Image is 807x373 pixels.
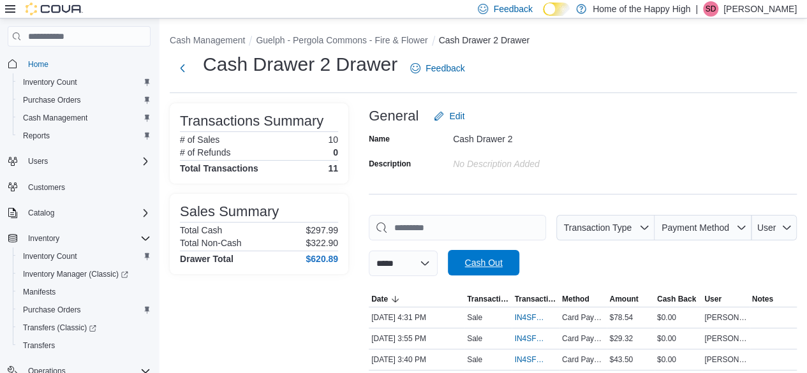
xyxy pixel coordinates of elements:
[23,231,64,246] button: Inventory
[3,204,156,222] button: Catalog
[180,204,279,219] h3: Sales Summary
[702,291,749,307] button: User
[23,55,151,71] span: Home
[750,291,797,307] button: Notes
[28,182,65,193] span: Customers
[23,179,151,195] span: Customers
[562,312,604,323] span: Card Payment
[467,355,482,365] p: Sale
[18,92,86,108] a: Purchase Orders
[369,291,464,307] button: Date
[562,333,604,344] span: Card Payment
[18,320,101,335] a: Transfers (Classic)
[180,163,258,173] h4: Total Transactions
[704,312,746,323] span: [PERSON_NAME]
[562,294,589,304] span: Method
[453,129,624,144] div: Cash Drawer 2
[3,230,156,247] button: Inventory
[556,215,655,240] button: Transaction Type
[18,302,86,318] a: Purchase Orders
[655,215,751,240] button: Payment Method
[23,231,151,246] span: Inventory
[18,75,82,90] a: Inventory Count
[28,233,59,244] span: Inventory
[543,3,570,16] input: Dark Mode
[369,352,464,367] div: [DATE] 3:40 PM
[23,180,70,195] a: Customers
[514,312,544,323] span: IN4SFK-17612715
[514,355,544,365] span: IN4SFK-17612037
[180,254,233,264] h4: Drawer Total
[429,103,470,129] button: Edit
[723,1,797,17] p: [PERSON_NAME]
[18,284,61,300] a: Manifests
[3,152,156,170] button: Users
[467,333,482,344] p: Sale
[371,294,388,304] span: Date
[333,147,338,157] p: 0
[28,208,54,218] span: Catalog
[655,291,702,307] button: Cash Back
[13,319,156,337] a: Transfers (Classic)
[18,284,151,300] span: Manifests
[18,338,60,353] a: Transfers
[13,109,156,127] button: Cash Management
[18,92,151,108] span: Purchase Orders
[180,225,222,235] h6: Total Cash
[609,312,633,323] span: $78.54
[18,267,133,282] a: Inventory Manager (Classic)
[609,294,638,304] span: Amount
[563,223,632,233] span: Transaction Type
[26,3,83,15] img: Cova
[23,154,53,169] button: Users
[13,127,156,145] button: Reports
[3,178,156,196] button: Customers
[757,223,776,233] span: User
[23,57,54,72] a: Home
[13,301,156,319] button: Purchase Orders
[306,238,338,248] p: $322.90
[562,355,604,365] span: Card Payment
[180,147,230,157] h6: # of Refunds
[23,287,56,297] span: Manifests
[751,215,797,240] button: User
[704,294,722,304] span: User
[13,247,156,265] button: Inventory Count
[405,55,470,81] a: Feedback
[369,331,464,346] div: [DATE] 3:55 PM
[23,113,87,123] span: Cash Management
[369,108,418,124] h3: General
[180,113,323,129] h3: Transactions Summary
[23,340,55,351] span: Transfers
[467,312,482,323] p: Sale
[23,205,151,221] span: Catalog
[328,163,338,173] h4: 11
[23,77,77,87] span: Inventory Count
[662,223,729,233] span: Payment Method
[180,135,219,145] h6: # of Sales
[18,249,82,264] a: Inventory Count
[23,154,151,169] span: Users
[514,352,556,367] button: IN4SFK-17612037
[543,16,544,17] span: Dark Mode
[467,294,509,304] span: Transaction Type
[306,254,338,264] h4: $620.89
[752,294,773,304] span: Notes
[23,131,50,141] span: Reports
[18,320,151,335] span: Transfers (Classic)
[695,1,698,17] p: |
[453,154,624,169] div: No Description added
[23,323,96,333] span: Transfers (Classic)
[170,34,797,49] nav: An example of EuiBreadcrumbs
[23,269,128,279] span: Inventory Manager (Classic)
[609,355,633,365] span: $43.50
[704,355,746,365] span: [PERSON_NAME]
[493,3,532,15] span: Feedback
[655,310,702,325] div: $0.00
[514,294,556,304] span: Transaction #
[426,62,464,75] span: Feedback
[657,294,696,304] span: Cash Back
[18,267,151,282] span: Inventory Manager (Classic)
[13,337,156,355] button: Transfers
[369,134,390,144] label: Name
